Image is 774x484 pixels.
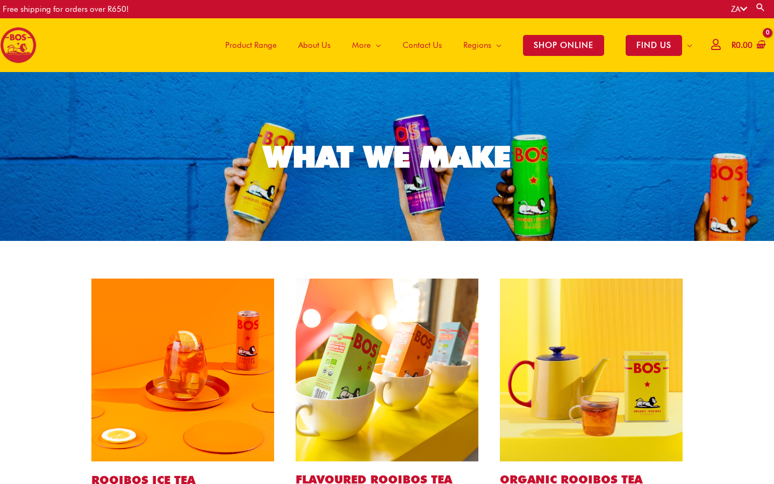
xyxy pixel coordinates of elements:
[341,18,392,72] a: More
[288,18,341,72] a: About Us
[206,18,703,72] nav: Site Navigation
[214,18,288,72] a: Product Range
[732,40,752,50] bdi: 0.00
[463,29,491,61] span: Regions
[731,4,747,14] a: ZA
[729,33,766,58] a: View Shopping Cart, empty
[403,29,442,61] span: Contact Us
[523,35,604,56] span: SHOP ONLINE
[298,29,331,61] span: About Us
[626,35,682,56] span: FIND US
[392,18,453,72] a: Contact Us
[352,29,371,61] span: More
[755,2,766,12] a: Search button
[263,142,511,172] div: WHAT WE MAKE
[225,29,277,61] span: Product Range
[512,18,615,72] a: SHOP ONLINE
[453,18,512,72] a: Regions
[732,40,736,50] span: R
